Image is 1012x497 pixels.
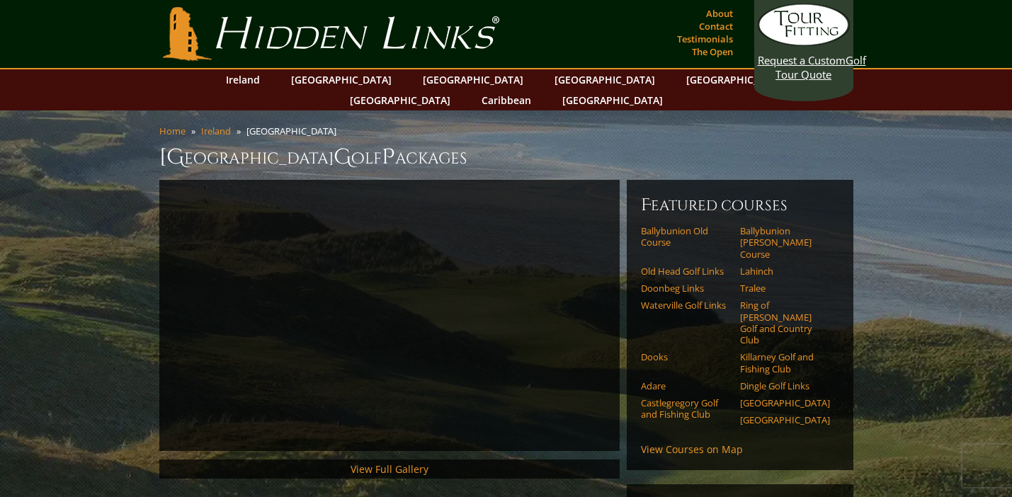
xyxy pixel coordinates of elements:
iframe: Sir-Nick-on-Southwest-Ireland [174,194,606,437]
a: View Courses on Map [641,442,743,456]
span: Request a Custom [758,53,846,67]
h6: Featured Courses [641,194,839,217]
a: Dooks [641,351,731,362]
a: Killarney Golf and Fishing Club [740,351,830,375]
a: Ireland [219,69,267,90]
a: About [703,4,737,23]
a: Ring of [PERSON_NAME] Golf and Country Club [740,299,830,345]
a: Waterville Golf Links [641,299,731,311]
a: [GEOGRAPHIC_DATA] [284,69,399,90]
a: [GEOGRAPHIC_DATA] [547,69,662,90]
h1: [GEOGRAPHIC_DATA] olf ackages [159,143,853,171]
a: Ballybunion Old Course [641,225,731,248]
a: Ireland [201,125,231,137]
span: P [382,143,395,171]
a: Adare [641,380,731,392]
a: Castlegregory Golf and Fishing Club [641,397,731,421]
a: Request a CustomGolf Tour Quote [758,4,850,81]
span: G [334,143,351,171]
a: [GEOGRAPHIC_DATA] [555,90,670,110]
a: Home [159,125,186,137]
a: Old Head Golf Links [641,265,731,277]
a: [GEOGRAPHIC_DATA] [679,69,794,90]
a: Tralee [740,282,830,294]
a: Lahinch [740,265,830,277]
a: View Full Gallery [351,462,428,476]
a: The Open [688,42,737,62]
a: Contact [695,16,737,36]
a: [GEOGRAPHIC_DATA] [416,69,530,90]
a: [GEOGRAPHIC_DATA] [740,414,830,425]
li: [GEOGRAPHIC_DATA] [246,125,342,137]
a: [GEOGRAPHIC_DATA] [740,397,830,409]
a: [GEOGRAPHIC_DATA] [343,90,457,110]
a: Testimonials [673,29,737,49]
a: Caribbean [474,90,538,110]
a: Dingle Golf Links [740,380,830,392]
a: Ballybunion [PERSON_NAME] Course [740,225,830,260]
a: Doonbeg Links [641,282,731,294]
